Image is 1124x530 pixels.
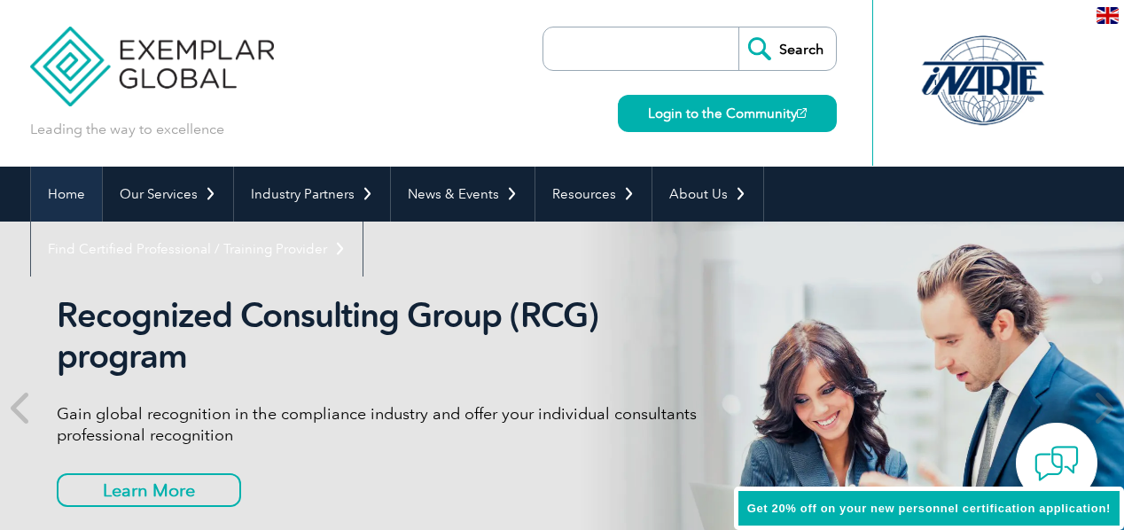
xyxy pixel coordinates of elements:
a: News & Events [391,167,535,222]
h2: Recognized Consulting Group (RCG) program [57,295,722,377]
a: About Us [652,167,763,222]
a: Login to the Community [618,95,837,132]
a: Industry Partners [234,167,390,222]
a: Resources [535,167,652,222]
p: Gain global recognition in the compliance industry and offer your individual consultants professi... [57,403,722,446]
a: Find Certified Professional / Training Provider [31,222,363,277]
a: Learn More [57,473,241,507]
span: Get 20% off on your new personnel certification application! [747,502,1111,515]
img: contact-chat.png [1034,441,1079,486]
a: Home [31,167,102,222]
p: Leading the way to excellence [30,120,224,139]
a: Our Services [103,167,233,222]
img: en [1097,7,1119,24]
img: open_square.png [797,108,807,118]
input: Search [738,27,836,70]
